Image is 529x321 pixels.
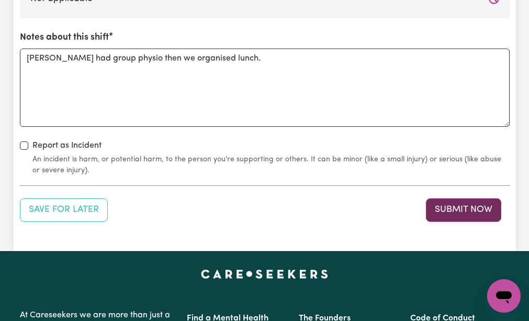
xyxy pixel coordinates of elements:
[20,31,109,44] label: Notes about this shift
[426,198,501,221] button: Submit your job report
[32,139,102,152] label: Report as Incident
[32,154,510,176] small: An incident is harm, or potential harm, to the person you're supporting or others. It can be mino...
[201,270,328,278] a: Careseekers home page
[20,49,510,127] textarea: [PERSON_NAME] had group physio then we organised lunch.
[20,198,108,221] button: Save your job report
[487,279,521,313] iframe: Button to launch messaging window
